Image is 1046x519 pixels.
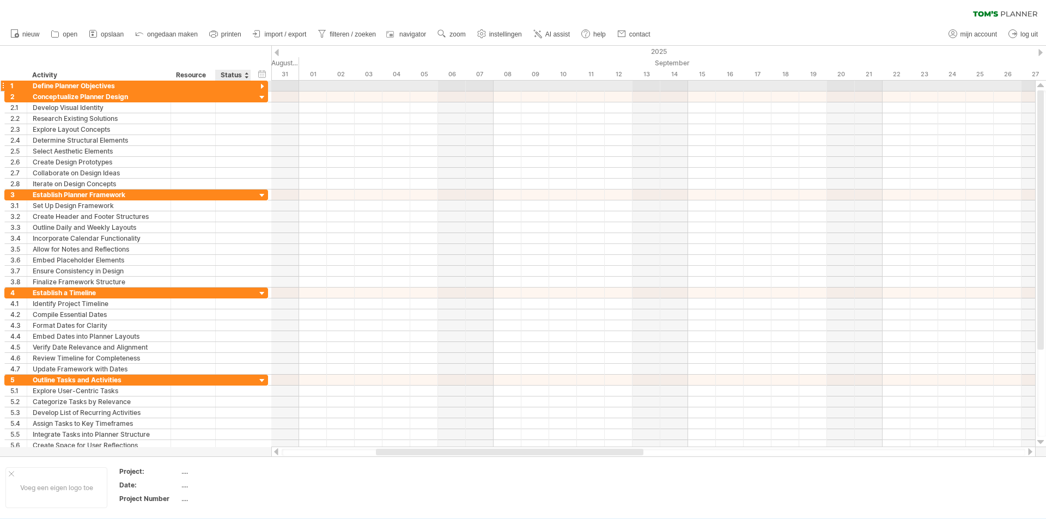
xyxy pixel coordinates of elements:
[327,69,355,80] div: dinsdag, 2 September 2025
[549,69,577,80] div: woensdag, 10 September 2025
[33,309,165,320] div: Compile Essential Dates
[33,157,165,167] div: Create Design Prototypes
[86,27,127,41] a: opslaan
[33,255,165,265] div: Embed Placeholder Elements
[48,27,81,41] a: open
[33,375,165,385] div: Outline Tasks and Activities
[33,222,165,233] div: Outline Daily and Weekly Layouts
[101,30,124,38] span: opslaan
[615,27,654,41] a: contact
[10,146,27,156] div: 2.5
[33,396,165,407] div: Categorize Tasks by Relevance
[799,69,827,80] div: vrijdag, 19 September 2025
[33,244,165,254] div: Allow for Notes and Reflections
[489,30,522,38] span: instellingen
[10,288,27,298] div: 4
[10,211,27,222] div: 3.2
[910,69,938,80] div: dinsdag, 23 September 2025
[716,69,744,80] div: dinsdag, 16 September 2025
[521,69,549,80] div: dinsdag, 9 September 2025
[10,233,27,243] div: 3.4
[119,467,179,476] div: Project:
[10,200,27,211] div: 3.1
[119,494,179,503] div: Project Number
[660,69,688,80] div: zondag, 14 September 2025
[10,298,27,309] div: 4.1
[579,27,609,41] a: help
[10,168,27,178] div: 2.7
[33,211,165,222] div: Create Header and Footer Structures
[315,27,379,41] a: filteren / zoeken
[946,27,1000,41] a: mijn account
[33,81,165,91] div: Define Planner Objectives
[33,91,165,102] div: Conceptualize Planner Design
[10,222,27,233] div: 3.3
[33,200,165,211] div: Set Up Design Framework
[33,288,165,298] div: Establish a Timeline
[330,30,376,38] span: filteren / zoeken
[10,91,27,102] div: 2
[181,480,273,490] div: ....
[10,113,27,124] div: 2.2
[33,407,165,418] div: Develop List of Recurring Activities
[206,27,245,41] a: printen
[10,102,27,113] div: 2.1
[10,386,27,396] div: 5.1
[33,102,165,113] div: Develop Visual Identity
[475,27,525,41] a: instellingen
[33,298,165,309] div: Identify Project Timeline
[33,113,165,124] div: Research Existing Solutions
[633,69,660,80] div: zaterdag, 13 September 2025
[10,277,27,287] div: 3.8
[10,364,27,374] div: 4.7
[10,353,27,363] div: 4.6
[10,418,27,429] div: 5.4
[299,69,327,80] div: maandag, 1 September 2025
[33,342,165,352] div: Verify Date Relevance and Alignment
[466,69,494,80] div: zondag, 7 September 2025
[10,396,27,407] div: 5.2
[827,69,855,80] div: zaterdag, 20 September 2025
[33,233,165,243] div: Incorporate Calendar Functionality
[33,364,165,374] div: Update Framework with Dates
[33,124,165,135] div: Explore Layout Concepts
[410,69,438,80] div: vrijdag, 5 September 2025
[10,440,27,450] div: 5.6
[994,69,1021,80] div: vrijdag, 26 September 2025
[33,168,165,178] div: Collaborate on Design Ideas
[688,69,716,80] div: maandag, 15 September 2025
[63,30,77,38] span: open
[855,69,883,80] div: zondag, 21 September 2025
[1006,27,1041,41] a: log uit
[10,244,27,254] div: 3.5
[10,135,27,145] div: 2.4
[577,69,605,80] div: donderdag, 11 September 2025
[181,494,273,503] div: ....
[744,69,771,80] div: woensdag, 17 September 2025
[33,418,165,429] div: Assign Tasks to Key Timeframes
[435,27,469,41] a: zoom
[629,30,650,38] span: contact
[883,69,910,80] div: maandag, 22 September 2025
[10,375,27,385] div: 5
[221,30,241,38] span: printen
[33,146,165,156] div: Select Aesthetic Elements
[10,190,27,200] div: 3
[10,81,27,91] div: 1
[33,429,165,439] div: Integrate Tasks into Planner Structure
[33,320,165,331] div: Format Dates for Clarity
[33,331,165,341] div: Embed Dates into Planner Layouts
[5,467,107,508] div: Voeg een eigen logo toe
[176,70,209,81] div: Resource
[10,320,27,331] div: 4.3
[938,69,966,80] div: woensdag, 24 September 2025
[355,69,382,80] div: woensdag, 3 September 2025
[22,30,39,38] span: nieuw
[265,30,307,38] span: import / export
[438,69,466,80] div: zaterdag, 6 September 2025
[593,30,606,38] span: help
[10,266,27,276] div: 3.7
[10,255,27,265] div: 3.6
[147,30,198,38] span: ongedaan maken
[531,27,573,41] a: AI assist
